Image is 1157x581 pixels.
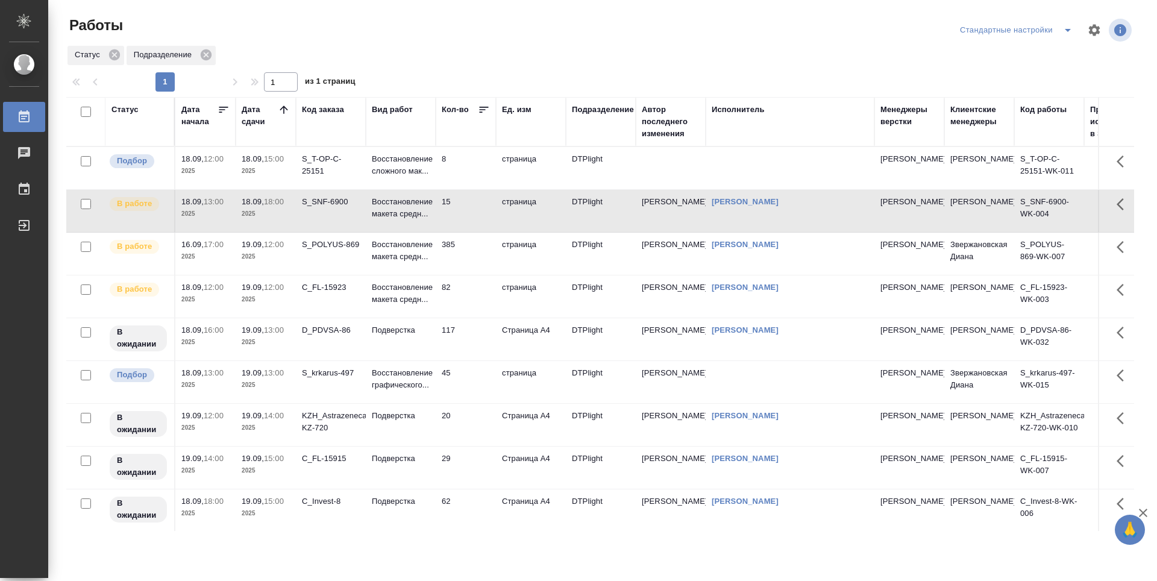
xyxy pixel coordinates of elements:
[1109,318,1138,347] button: Здесь прячутся важные кнопки
[372,239,430,263] p: Восстановление макета средн...
[372,153,430,177] p: Восстановление сложного мак...
[242,208,290,220] p: 2025
[242,368,264,377] p: 19.09,
[181,379,230,391] p: 2025
[242,240,264,249] p: 19.09,
[566,361,636,403] td: DTPlight
[880,453,938,465] p: [PERSON_NAME]
[496,361,566,403] td: страница
[302,453,360,465] div: C_FL-15915
[712,325,779,334] a: [PERSON_NAME]
[566,447,636,489] td: DTPlight
[75,49,104,61] p: Статус
[204,154,224,163] p: 12:00
[712,283,779,292] a: [PERSON_NAME]
[636,404,706,446] td: [PERSON_NAME]
[1090,104,1144,140] div: Прогресс исполнителя в SC
[566,318,636,360] td: DTPlight
[264,240,284,249] p: 12:00
[436,404,496,446] td: 20
[1120,517,1140,542] span: 🙏
[880,367,938,379] p: [PERSON_NAME]
[636,361,706,403] td: [PERSON_NAME]
[372,453,430,465] p: Подверстка
[712,454,779,463] a: [PERSON_NAME]
[181,336,230,348] p: 2025
[242,325,264,334] p: 19.09,
[181,283,204,292] p: 18.09,
[117,198,152,210] p: В работе
[880,410,938,422] p: [PERSON_NAME]
[242,454,264,463] p: 19.09,
[204,497,224,506] p: 18:00
[302,239,360,251] div: S_POLYUS-869
[108,495,168,524] div: Исполнитель назначен, приступать к работе пока рано
[108,153,168,169] div: Можно подбирать исполнителей
[496,147,566,189] td: страница
[181,251,230,263] p: 2025
[67,46,124,65] div: Статус
[302,153,360,177] div: S_T-OP-C-25151
[372,324,430,336] p: Подверстка
[372,281,430,306] p: Восстановление макета средн...
[117,240,152,253] p: В работе
[302,281,360,294] div: C_FL-15923
[117,412,160,436] p: В ожидании
[264,368,284,377] p: 13:00
[1109,190,1138,219] button: Здесь прячутся важные кнопки
[108,281,168,298] div: Исполнитель выполняет работу
[264,497,284,506] p: 15:00
[880,324,938,336] p: [PERSON_NAME]
[181,422,230,434] p: 2025
[566,147,636,189] td: DTPlight
[117,369,147,381] p: Подбор
[264,283,284,292] p: 12:00
[1115,515,1145,545] button: 🙏
[264,411,284,420] p: 14:00
[880,495,938,507] p: [PERSON_NAME]
[117,283,152,295] p: В работе
[108,410,168,438] div: Исполнитель назначен, приступать к работе пока рано
[264,454,284,463] p: 15:00
[496,447,566,489] td: Страница А4
[1014,404,1084,446] td: KZH_Astrazeneca-KZ-720-WK-010
[496,404,566,446] td: Страница А4
[442,104,469,116] div: Кол-во
[1020,104,1067,116] div: Код работы
[181,104,218,128] div: Дата начала
[572,104,634,116] div: Подразделение
[636,318,706,360] td: [PERSON_NAME]
[944,447,1014,489] td: [PERSON_NAME]
[1109,233,1138,262] button: Здесь прячутся важные кнопки
[242,411,264,420] p: 19.09,
[302,410,360,434] div: KZH_Astrazeneca-KZ-720
[636,190,706,232] td: [PERSON_NAME]
[950,104,1008,128] div: Клиентские менеджеры
[1109,404,1138,433] button: Здесь прячутся важные кнопки
[181,497,204,506] p: 18.09,
[502,104,531,116] div: Ед. изм
[181,465,230,477] p: 2025
[372,196,430,220] p: Восстановление макета средн...
[944,147,1014,189] td: [PERSON_NAME]
[1014,275,1084,318] td: C_FL-15923-WK-003
[264,325,284,334] p: 13:00
[242,465,290,477] p: 2025
[108,239,168,255] div: Исполнитель выполняет работу
[642,104,700,140] div: Автор последнего изменения
[957,20,1080,40] div: split button
[1014,489,1084,532] td: C_Invest-8-WK-006
[181,294,230,306] p: 2025
[880,153,938,165] p: [PERSON_NAME]
[712,197,779,206] a: [PERSON_NAME]
[636,233,706,275] td: [PERSON_NAME]
[181,411,204,420] p: 19.09,
[436,275,496,318] td: 82
[204,454,224,463] p: 14:00
[117,155,147,167] p: Подбор
[496,233,566,275] td: страница
[496,489,566,532] td: Страница А4
[127,46,216,65] div: Подразделение
[66,16,123,35] span: Работы
[1014,318,1084,360] td: D_PDVSA-86-WK-032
